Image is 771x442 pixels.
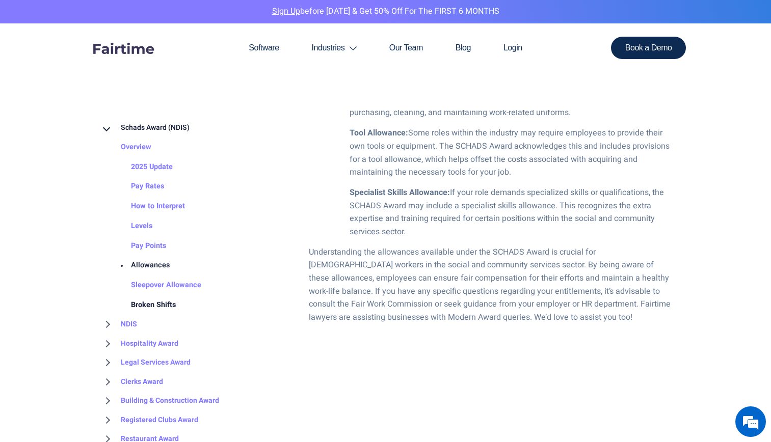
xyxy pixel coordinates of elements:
p: Understanding the allowances available under the SCHADS Award is crucial for [DEMOGRAPHIC_DATA] w... [309,246,671,324]
a: Overview [100,137,151,157]
a: Allowances [111,256,170,275]
a: Book a Demo [611,37,686,59]
a: Broken Shifts [111,295,176,315]
a: Registered Clubs Award [100,410,198,429]
a: Industries [296,23,373,72]
span: Book a Demo [625,44,672,52]
a: Sleepover Allowance [111,275,201,295]
a: 2025 Update [111,157,173,177]
a: Clerks Award [100,372,163,391]
textarea: Type your message and hit 'Enter' [5,278,194,314]
a: Building & Construction Award [100,391,219,410]
a: Schads Award (NDIS) [100,118,190,137]
a: NDIS [100,315,137,334]
a: Hospitality Award [100,334,178,353]
p: before [DATE] & Get 50% Off for the FIRST 6 MONTHS [8,5,763,18]
a: Pay Points [111,236,166,256]
a: Sign Up [272,5,300,17]
a: Software [232,23,295,72]
li: If your role demands specialized skills or qualifications, the SCHADS Award may include a special... [350,186,671,238]
strong: Tool Allowance: [350,127,408,139]
a: Blog [439,23,487,72]
a: Our Team [373,23,439,72]
strong: Specialist Skills Allowance: [350,186,450,199]
a: Legal Services Award [100,353,191,372]
a: Levels [111,216,152,236]
span: We're online! [59,128,141,231]
a: Pay Rates [111,177,164,197]
a: How to Interpret [111,197,185,216]
li: Some roles within the industry may require employees to provide their own tools or equipment. The... [350,127,671,179]
a: Login [487,23,539,72]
